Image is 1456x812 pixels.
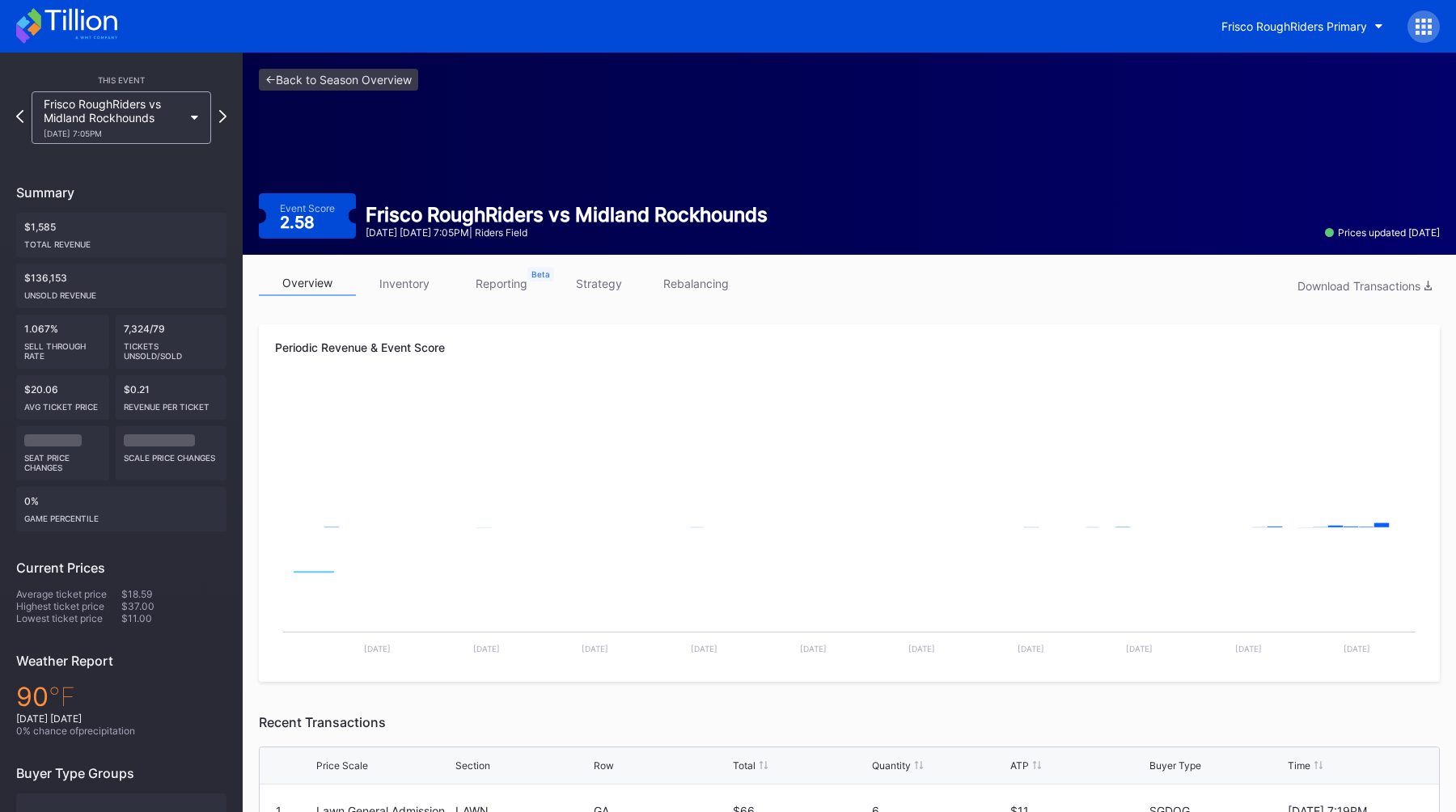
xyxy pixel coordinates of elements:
[280,214,319,230] div: 2.58
[16,600,121,612] div: Highest ticket price
[24,233,218,249] div: Total Revenue
[356,271,453,296] a: inventory
[594,759,614,772] div: Row
[1325,226,1440,239] div: Prices updated [DATE]
[49,681,75,713] span: ℉
[16,713,226,725] div: [DATE] [DATE]
[16,725,226,737] div: 0 % chance of precipitation
[16,560,226,576] div: Current Prices
[16,487,226,531] div: 0%
[259,271,356,296] a: overview
[16,681,226,713] div: 90
[16,612,121,624] div: Lowest ticket price
[647,271,744,296] a: rebalancing
[800,644,827,653] text: [DATE]
[473,644,500,653] text: [DATE]
[16,588,121,600] div: Average ticket price
[455,759,490,772] div: Section
[366,203,768,226] div: Frisco RoughRiders vs Midland Rockhounds
[1010,759,1029,772] div: ATP
[16,375,109,420] div: $20.06
[453,271,550,296] a: reporting
[1018,644,1044,653] text: [DATE]
[16,315,109,369] div: 1.067%
[121,588,226,600] div: $18.59
[1288,759,1310,772] div: Time
[364,644,391,653] text: [DATE]
[16,765,226,781] div: Buyer Type Groups
[124,335,219,361] div: Tickets Unsold/Sold
[24,507,218,523] div: Game percentile
[259,69,418,91] a: <-Back to Season Overview
[16,75,226,85] div: This Event
[24,395,101,412] div: Avg ticket price
[24,335,101,361] div: Sell Through Rate
[16,653,226,669] div: Weather Report
[1235,644,1262,653] text: [DATE]
[280,202,335,214] div: Event Score
[275,544,1424,666] svg: Chart title
[872,759,911,772] div: Quantity
[16,213,226,257] div: $1,585
[1149,759,1201,772] div: Buyer Type
[121,612,226,624] div: $11.00
[116,375,227,420] div: $0.21
[691,644,717,653] text: [DATE]
[1209,11,1395,41] button: Frisco RoughRiders Primary
[908,644,935,653] text: [DATE]
[316,759,368,772] div: Price Scale
[550,271,647,296] a: strategy
[116,315,227,369] div: 7,324/79
[582,644,608,653] text: [DATE]
[259,714,1440,730] div: Recent Transactions
[121,600,226,612] div: $37.00
[44,97,183,138] div: Frisco RoughRiders vs Midland Rockhounds
[1126,644,1153,653] text: [DATE]
[24,446,101,472] div: seat price changes
[16,184,226,201] div: Summary
[366,226,768,239] div: [DATE] [DATE] 7:05PM | Riders Field
[16,264,226,308] div: $136,153
[1344,644,1370,653] text: [DATE]
[1221,19,1367,33] div: Frisco RoughRiders Primary
[1289,275,1440,297] button: Download Transactions
[1297,279,1432,293] div: Download Transactions
[24,284,218,300] div: Unsold Revenue
[124,446,219,463] div: scale price changes
[733,759,756,772] div: Total
[275,383,1424,544] svg: Chart title
[44,129,183,138] div: [DATE] 7:05PM
[275,340,1424,354] div: Periodic Revenue & Event Score
[124,395,219,412] div: Revenue per ticket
